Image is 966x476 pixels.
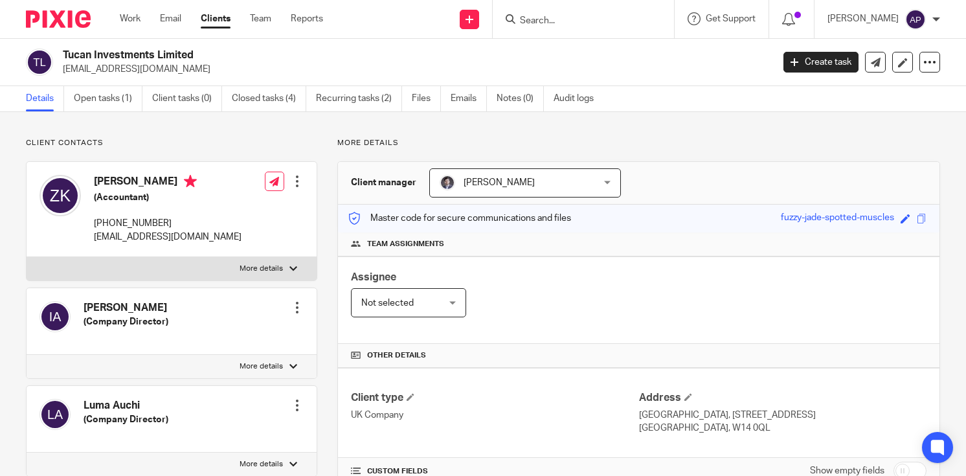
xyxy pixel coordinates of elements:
[639,391,927,405] h4: Address
[639,422,927,435] p: [GEOGRAPHIC_DATA], W14 0QL
[639,409,927,422] p: [GEOGRAPHIC_DATA], [STREET_ADDRESS]
[63,49,623,62] h2: Tucan Investments Limited
[240,361,283,372] p: More details
[39,399,71,430] img: svg%3E
[706,14,756,23] span: Get Support
[39,175,81,216] img: svg%3E
[94,217,241,230] p: [PHONE_NUMBER]
[94,231,241,244] p: [EMAIL_ADDRESS][DOMAIN_NAME]
[905,9,926,30] img: svg%3E
[361,299,414,308] span: Not selected
[519,16,635,27] input: Search
[120,12,140,25] a: Work
[497,86,544,111] a: Notes (0)
[94,191,241,204] h5: (Accountant)
[63,63,764,76] p: [EMAIL_ADDRESS][DOMAIN_NAME]
[351,176,416,189] h3: Client manager
[316,86,402,111] a: Recurring tasks (2)
[367,350,426,361] span: Other details
[39,301,71,332] img: svg%3E
[240,459,283,470] p: More details
[827,12,899,25] p: [PERSON_NAME]
[783,52,859,73] a: Create task
[367,239,444,249] span: Team assignments
[351,272,396,282] span: Assignee
[232,86,306,111] a: Closed tasks (4)
[26,10,91,28] img: Pixie
[84,315,168,328] h5: (Company Director)
[250,12,271,25] a: Team
[440,175,455,190] img: Capture.JPG
[94,175,241,191] h4: [PERSON_NAME]
[337,138,940,148] p: More details
[240,264,283,274] p: More details
[781,211,894,226] div: fuzzy-jade-spotted-muscles
[451,86,487,111] a: Emails
[351,409,638,422] p: UK Company
[26,86,64,111] a: Details
[26,49,53,76] img: svg%3E
[554,86,603,111] a: Audit logs
[84,399,168,413] h4: Luma Auchi
[84,413,168,426] h5: (Company Director)
[184,175,197,188] i: Primary
[74,86,142,111] a: Open tasks (1)
[412,86,441,111] a: Files
[152,86,222,111] a: Client tasks (0)
[351,391,638,405] h4: Client type
[84,301,168,315] h4: [PERSON_NAME]
[201,12,230,25] a: Clients
[464,178,535,187] span: [PERSON_NAME]
[348,212,571,225] p: Master code for secure communications and files
[160,12,181,25] a: Email
[291,12,323,25] a: Reports
[26,138,317,148] p: Client contacts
